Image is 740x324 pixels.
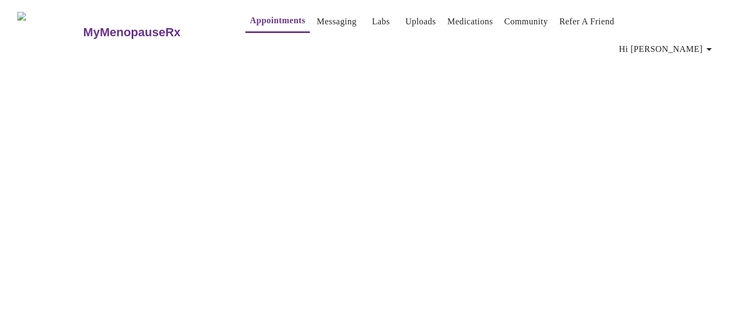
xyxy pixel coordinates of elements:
a: MyMenopauseRx [82,14,224,51]
button: Messaging [313,11,361,32]
a: Medications [447,14,493,29]
button: Hi [PERSON_NAME] [615,38,720,60]
a: Community [504,14,548,29]
img: MyMenopauseRx Logo [17,12,82,52]
button: Medications [443,11,497,32]
button: Appointments [245,10,309,33]
a: Uploads [405,14,436,29]
span: Hi [PERSON_NAME] [619,42,716,57]
button: Refer a Friend [555,11,619,32]
button: Uploads [401,11,440,32]
a: Refer a Friend [559,14,614,29]
a: Labs [372,14,390,29]
a: Appointments [250,13,305,28]
button: Labs [363,11,398,32]
a: Messaging [317,14,356,29]
h3: MyMenopauseRx [83,25,181,39]
button: Community [500,11,553,32]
